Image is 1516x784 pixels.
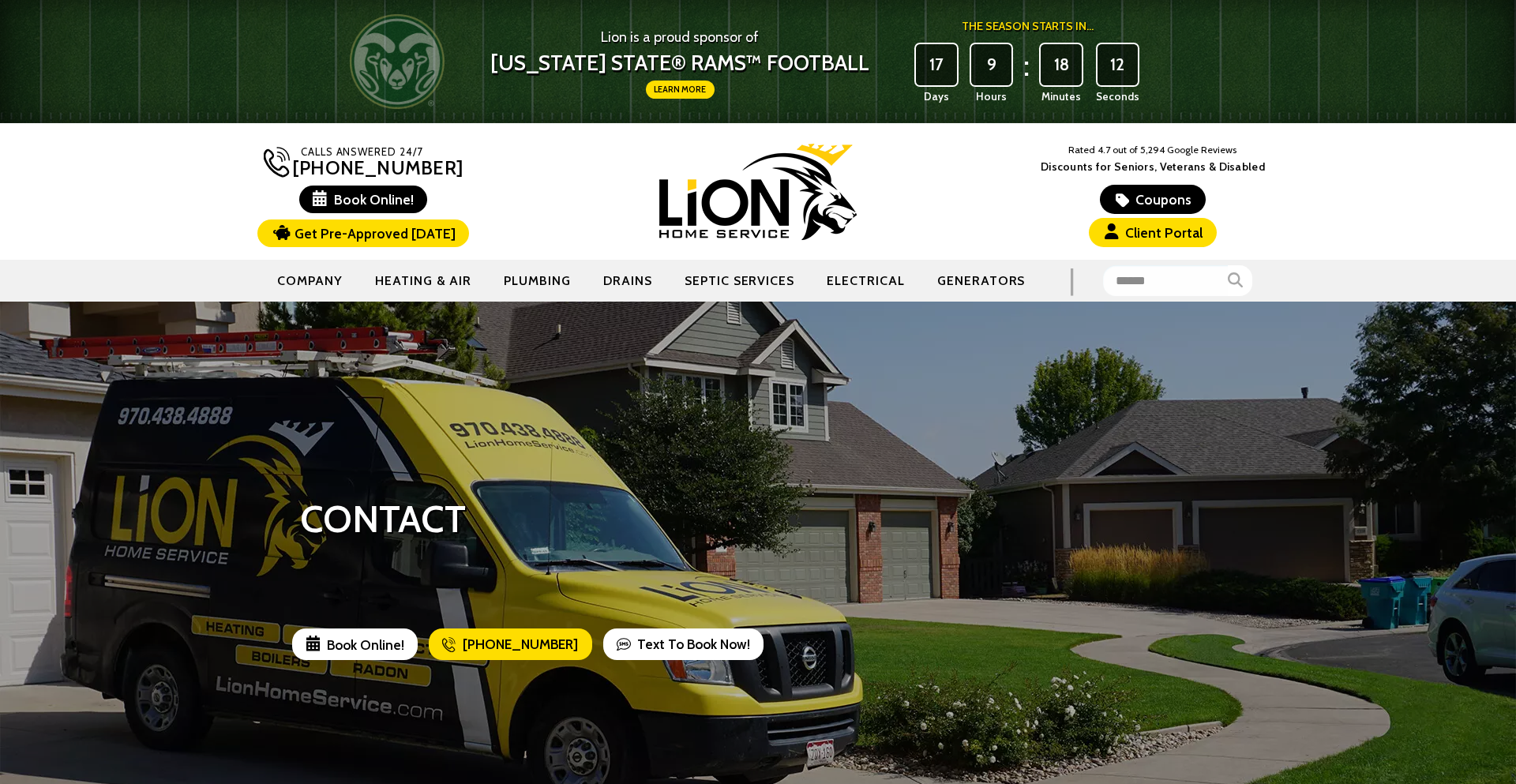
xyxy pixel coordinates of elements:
a: Learn More [646,81,715,99]
div: 17 [916,44,957,85]
div: | [1041,260,1102,302]
a: Septic Services [669,261,811,301]
div: 9 [971,44,1012,85]
a: Get Pre-Approved [DATE] [257,219,469,247]
span: Book Online! [292,628,417,660]
p: Rated 4.7 out of 5,294 Google Reviews [955,141,1350,159]
img: CSU Sponsor Badge [12,703,170,772]
a: Text To Book Now! [603,628,764,660]
a: Client Portal [1089,218,1217,247]
a: Plumbing [488,261,587,301]
a: [PHONE_NUMBER] [264,144,463,178]
span: Discounts for Seniors, Veterans & Disabled [959,161,1347,172]
div: 18 [1041,44,1082,85]
span: Days [924,88,949,104]
a: Drains [587,261,669,301]
h1: Contact [300,493,466,546]
a: Electrical [811,261,921,301]
span: [US_STATE] State® Rams™ Football [490,50,869,77]
img: CSU Rams logo [350,14,445,109]
span: Book Online! [299,186,428,213]
div: 12 [1098,44,1139,85]
span: Minutes [1041,88,1081,104]
span: Seconds [1096,88,1139,104]
div: The Season Starts in... [962,18,1094,36]
a: [PHONE_NUMBER] [429,628,591,660]
a: Company [261,261,359,301]
img: Lion Home Service [659,144,857,240]
span: Hours [976,88,1007,104]
div: : [1019,44,1034,105]
span: Lion is a proud sponsor of [490,24,869,50]
a: Coupons [1100,185,1205,214]
a: Generators [921,261,1041,301]
a: Heating & Air [359,261,488,301]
